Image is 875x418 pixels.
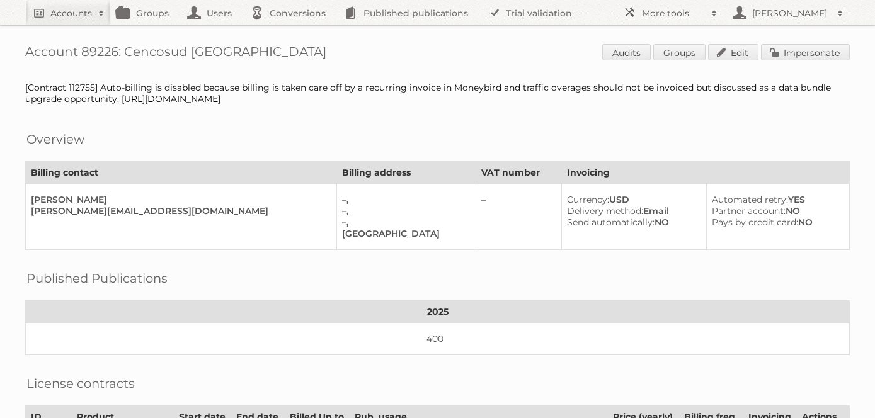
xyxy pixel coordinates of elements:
[50,7,92,20] h2: Accounts
[712,217,798,228] span: Pays by credit card:
[561,162,849,184] th: Invoicing
[25,44,850,63] h1: Account 89226: Cencosud [GEOGRAPHIC_DATA]
[26,301,850,323] th: 2025
[26,130,84,149] h2: Overview
[26,269,168,288] h2: Published Publications
[642,7,705,20] h2: More tools
[602,44,651,60] a: Audits
[712,205,786,217] span: Partner account:
[567,205,696,217] div: Email
[712,217,839,228] div: NO
[25,82,850,104] div: [Contract 112755] Auto-billing is disabled because billing is taken care off by a recurring invoi...
[712,194,788,205] span: Automated retry:
[26,323,850,355] td: 400
[708,44,758,60] a: Edit
[712,205,839,217] div: NO
[26,374,135,393] h2: License contracts
[26,162,337,184] th: Billing contact
[567,194,609,205] span: Currency:
[31,194,326,205] div: [PERSON_NAME]
[567,217,655,228] span: Send automatically:
[567,205,643,217] span: Delivery method:
[342,194,466,205] div: –,
[31,205,326,217] div: [PERSON_NAME][EMAIL_ADDRESS][DOMAIN_NAME]
[653,44,706,60] a: Groups
[342,228,466,239] div: [GEOGRAPHIC_DATA]
[567,194,696,205] div: USD
[749,7,831,20] h2: [PERSON_NAME]
[476,162,561,184] th: VAT number
[337,162,476,184] th: Billing address
[712,194,839,205] div: YES
[342,205,466,217] div: –,
[761,44,850,60] a: Impersonate
[567,217,696,228] div: NO
[476,184,561,250] td: –
[342,217,466,228] div: –,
